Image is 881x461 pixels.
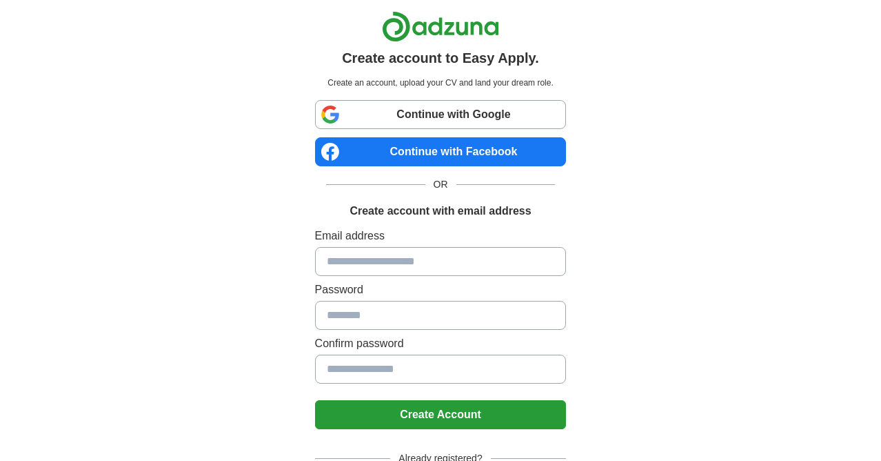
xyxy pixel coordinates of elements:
[315,228,567,244] label: Email address
[315,137,567,166] a: Continue with Facebook
[315,400,567,429] button: Create Account
[382,11,499,42] img: Adzuna logo
[350,203,531,219] h1: Create account with email address
[425,177,456,192] span: OR
[342,48,539,68] h1: Create account to Easy Apply.
[318,77,564,89] p: Create an account, upload your CV and land your dream role.
[315,100,567,129] a: Continue with Google
[315,282,567,298] label: Password
[315,335,567,352] label: Confirm password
